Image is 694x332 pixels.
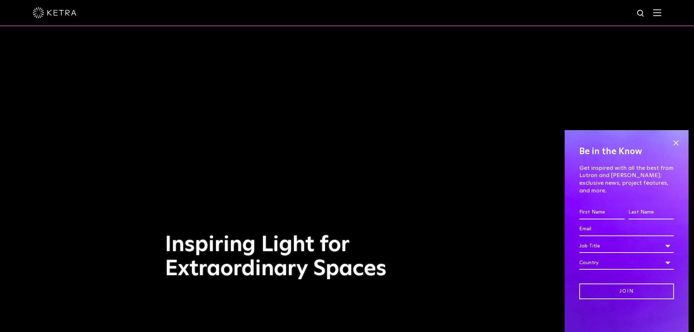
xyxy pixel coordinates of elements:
div: Country [579,256,674,270]
h1: Inspiring Light for Extraordinary Spaces [165,233,402,281]
img: Hamburger%20Nav.svg [653,9,661,16]
div: Job Title [579,239,674,253]
input: Last Name [628,206,674,219]
input: Email [579,222,674,236]
input: First Name [579,206,625,219]
input: Join [579,284,674,299]
p: Get inspired with all the best from Lutron and [PERSON_NAME]: exclusive news, project features, a... [579,164,674,195]
h4: Be in the Know [579,145,674,159]
img: search icon [636,9,646,18]
img: ketra-logo-2019-white [33,7,77,18]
